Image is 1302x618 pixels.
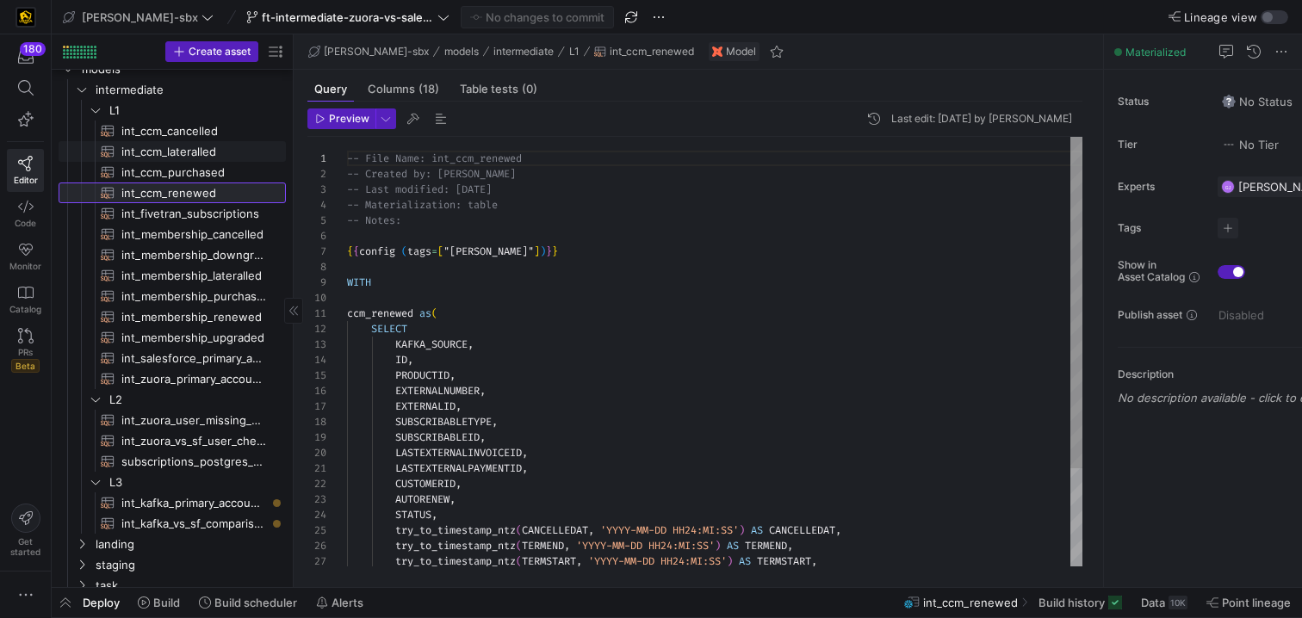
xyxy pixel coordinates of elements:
button: No statusNo Status [1218,90,1297,113]
span: TERMEND [745,539,787,553]
span: AS [751,523,763,537]
div: Press SPACE to select this row. [59,430,286,451]
div: Press SPACE to select this row. [59,121,286,141]
div: 12 [307,321,326,337]
span: Publish asset [1118,309,1182,321]
div: 25 [307,522,326,538]
span: ID [395,353,407,367]
span: Monitor [9,261,41,271]
span: Build scheduler [214,596,297,609]
span: TERMSTART [757,554,811,568]
button: Build scheduler [191,588,305,617]
button: [PERSON_NAME]-sbx [59,6,218,28]
span: int_membership_cancelled​​​​​​​​​​ [121,225,266,244]
span: "[PERSON_NAME]" [443,244,534,258]
span: Model [726,46,756,58]
span: ) [540,244,546,258]
span: L2 [109,390,283,410]
span: ccm_renewed [347,306,413,320]
span: ( [401,244,407,258]
span: models [444,46,479,58]
span: int_ccm_cancelled​​​​​​​​​​ [121,121,266,141]
span: STATUS [395,508,431,522]
img: https://storage.googleapis.com/y42-prod-data-exchange/images/uAsz27BndGEK0hZWDFeOjoxA7jCwgK9jE472... [17,9,34,26]
div: Press SPACE to select this row. [59,348,286,368]
div: Press SPACE to select this row. [59,286,286,306]
div: Last edit: [DATE] by [PERSON_NAME] [891,113,1072,125]
img: No tier [1222,138,1236,151]
span: , [468,337,474,351]
a: int_ccm_purchased​​​​​​​​​​ [59,162,286,182]
span: 'YYYY-MM-DD HH24:MI:SS' [588,554,727,568]
span: , [456,399,462,413]
span: Deploy [83,596,120,609]
div: 21 [307,460,326,476]
span: Beta [11,359,40,373]
span: Create asset [189,46,251,58]
span: TERMSTART [522,554,576,568]
div: 8 [307,259,326,275]
span: Status [1118,96,1204,108]
span: int_kafka_vs_sf_comparison​​​​​​​​​​ [121,514,266,534]
span: -- Notes: [347,213,401,227]
span: ( [516,539,522,553]
button: Preview [307,108,375,129]
span: AUTORENEW [395,492,449,506]
div: 11 [307,306,326,321]
span: , [522,446,528,460]
span: Data [1141,596,1165,609]
span: TERMEND [522,539,564,553]
span: Materialized [1125,46,1186,59]
span: int_membership_renewed​​​​​​​​​​ [121,307,266,327]
a: PRsBeta [7,321,44,380]
div: Press SPACE to select this row. [59,534,286,554]
span: Editor [14,175,38,185]
div: 13 [307,337,326,352]
span: Query [314,83,347,95]
span: KAFKA_SOURCE [395,337,468,351]
div: 14 [307,352,326,368]
div: Press SPACE to select this row. [59,554,286,575]
span: int_fivetran_subscriptions​​​​​​​​​​ [121,204,266,224]
span: PRs [18,347,33,357]
span: , [431,508,437,522]
span: int_membership_downgraded​​​​​​​​​​ [121,245,266,265]
span: EXTERNALID [395,399,456,413]
span: ( [431,306,437,320]
span: , [449,492,456,506]
span: L1 [109,101,283,121]
span: , [835,523,841,537]
span: ] [534,244,540,258]
span: Build [153,596,180,609]
span: Alerts [332,596,363,609]
button: Point lineage [1199,588,1299,617]
span: tags [407,244,431,258]
span: , [564,539,570,553]
div: Press SPACE to select this row. [59,79,286,100]
span: -- Materialization: table [347,198,498,212]
div: Press SPACE to select this row. [59,492,286,513]
div: Press SPACE to select this row. [59,244,286,265]
span: int_ccm_purchased​​​​​​​​​​ [121,163,266,182]
a: Code [7,192,44,235]
button: Alerts [308,588,371,617]
div: 5 [307,213,326,228]
span: -- File Name: int_ccm_renewed [347,151,522,165]
span: int_ccm_lateralled​​​​​​​​​​ [121,142,266,162]
button: Data10K [1133,588,1195,617]
div: 16 [307,383,326,399]
button: int_ccm_renewed [590,41,698,62]
span: EXTERNALNUMBER [395,384,480,398]
span: try_to_timestamp_ntz [395,554,516,568]
span: landing [96,535,283,554]
button: [PERSON_NAME]-sbx [304,41,433,62]
div: Press SPACE to select this row. [59,224,286,244]
div: Press SPACE to select this row. [59,410,286,430]
button: Create asset [165,41,258,62]
span: int_kafka_primary_accounts​​​​​​​​​​ [121,493,266,513]
span: int_membership_lateralled​​​​​​​​​​ [121,266,266,286]
span: int_ccm_renewed [923,596,1018,609]
a: int_ccm_cancelled​​​​​​​​​​ [59,121,286,141]
span: ) [715,539,721,553]
span: , [449,368,456,382]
